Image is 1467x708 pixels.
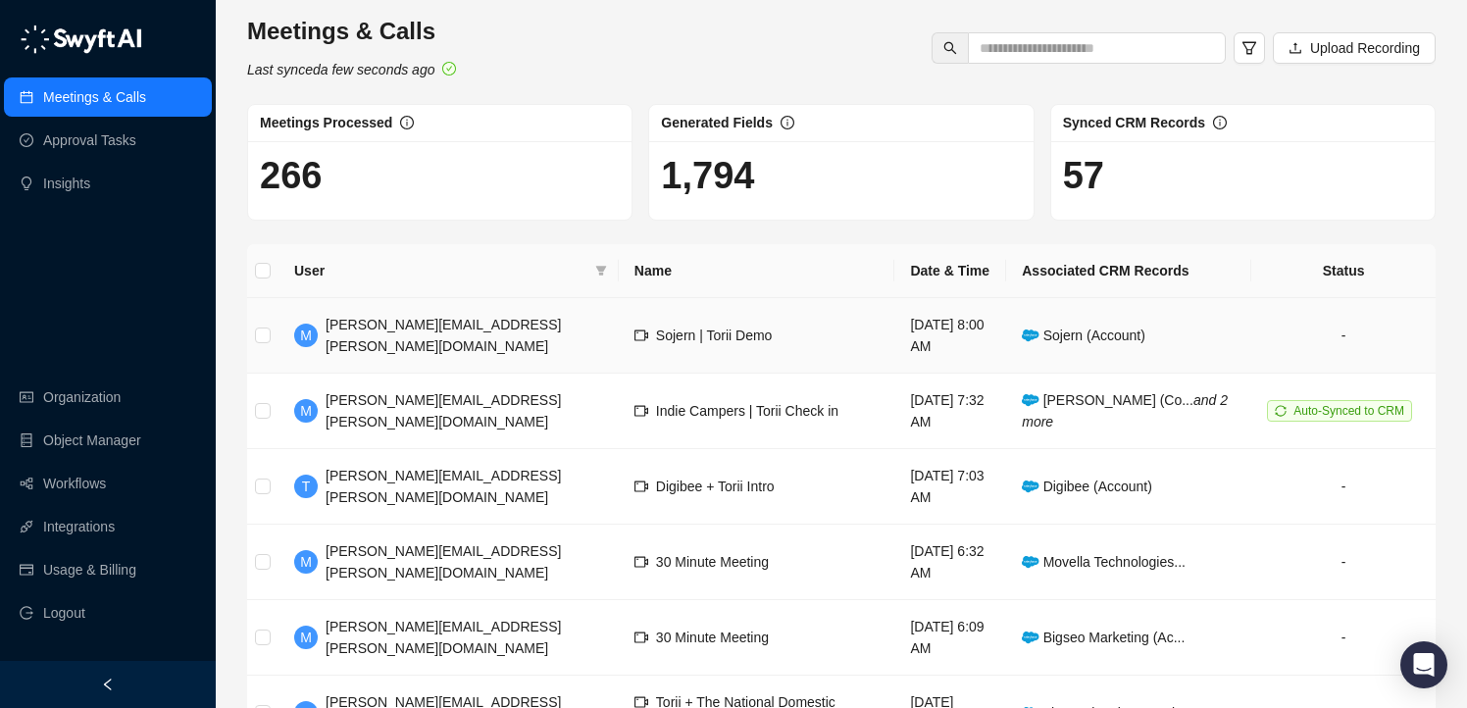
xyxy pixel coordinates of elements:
[1273,32,1436,64] button: Upload Recording
[20,25,142,54] img: logo-05li4sbe.png
[302,476,311,497] span: T
[247,16,456,47] h3: Meetings & Calls
[1251,525,1436,600] td: -
[326,468,561,505] span: [PERSON_NAME][EMAIL_ADDRESS][PERSON_NAME][DOMAIN_NAME]
[1310,37,1420,59] span: Upload Recording
[591,256,611,285] span: filter
[300,551,312,573] span: M
[43,77,146,117] a: Meetings & Calls
[1022,479,1152,494] span: Digibee (Account)
[634,404,648,418] span: video-camera
[894,600,1006,676] td: [DATE] 6:09 AM
[656,630,769,645] span: 30 Minute Meeting
[43,121,136,160] a: Approval Tasks
[656,479,775,494] span: Digibee + Torii Intro
[595,265,607,277] span: filter
[1251,298,1436,374] td: -
[943,41,957,55] span: search
[894,298,1006,374] td: [DATE] 8:00 AM
[1022,630,1185,645] span: Bigseo Marketing (Ac...
[894,449,1006,525] td: [DATE] 7:03 AM
[326,317,561,354] span: [PERSON_NAME][EMAIL_ADDRESS][PERSON_NAME][DOMAIN_NAME]
[1251,449,1436,525] td: -
[1022,328,1145,343] span: Sojern (Account)
[400,116,414,129] span: info-circle
[247,62,434,77] i: Last synced a few seconds ago
[656,403,838,419] span: Indie Campers | Torii Check in
[1275,405,1287,417] span: sync
[294,260,587,281] span: User
[43,464,106,503] a: Workflows
[260,115,392,130] span: Meetings Processed
[300,400,312,422] span: M
[619,244,895,298] th: Name
[634,631,648,644] span: video-camera
[661,115,773,130] span: Generated Fields
[1251,244,1436,298] th: Status
[634,555,648,569] span: video-camera
[1251,600,1436,676] td: -
[1063,115,1205,130] span: Synced CRM Records
[1289,41,1302,55] span: upload
[1293,404,1404,418] span: Auto-Synced to CRM
[1400,641,1447,688] div: Open Intercom Messenger
[326,543,561,581] span: [PERSON_NAME][EMAIL_ADDRESS][PERSON_NAME][DOMAIN_NAME]
[326,392,561,430] span: [PERSON_NAME][EMAIL_ADDRESS][PERSON_NAME][DOMAIN_NAME]
[894,244,1006,298] th: Date & Time
[634,480,648,493] span: video-camera
[1022,554,1186,570] span: Movella Technologies...
[1006,244,1251,298] th: Associated CRM Records
[101,678,115,691] span: left
[43,593,85,632] span: Logout
[781,116,794,129] span: info-circle
[300,627,312,648] span: M
[1063,153,1423,198] h1: 57
[20,606,33,620] span: logout
[43,550,136,589] a: Usage & Billing
[442,62,456,76] span: check-circle
[1241,40,1257,56] span: filter
[1022,392,1228,430] i: and 2 more
[894,374,1006,449] td: [DATE] 7:32 AM
[661,153,1021,198] h1: 1,794
[43,507,115,546] a: Integrations
[326,619,561,656] span: [PERSON_NAME][EMAIL_ADDRESS][PERSON_NAME][DOMAIN_NAME]
[1213,116,1227,129] span: info-circle
[43,421,141,460] a: Object Manager
[43,164,90,203] a: Insights
[656,554,769,570] span: 30 Minute Meeting
[260,153,620,198] h1: 266
[1022,392,1228,430] span: [PERSON_NAME] (Co...
[894,525,1006,600] td: [DATE] 6:32 AM
[634,329,648,342] span: video-camera
[300,325,312,346] span: M
[656,328,773,343] span: Sojern | Torii Demo
[43,378,121,417] a: Organization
